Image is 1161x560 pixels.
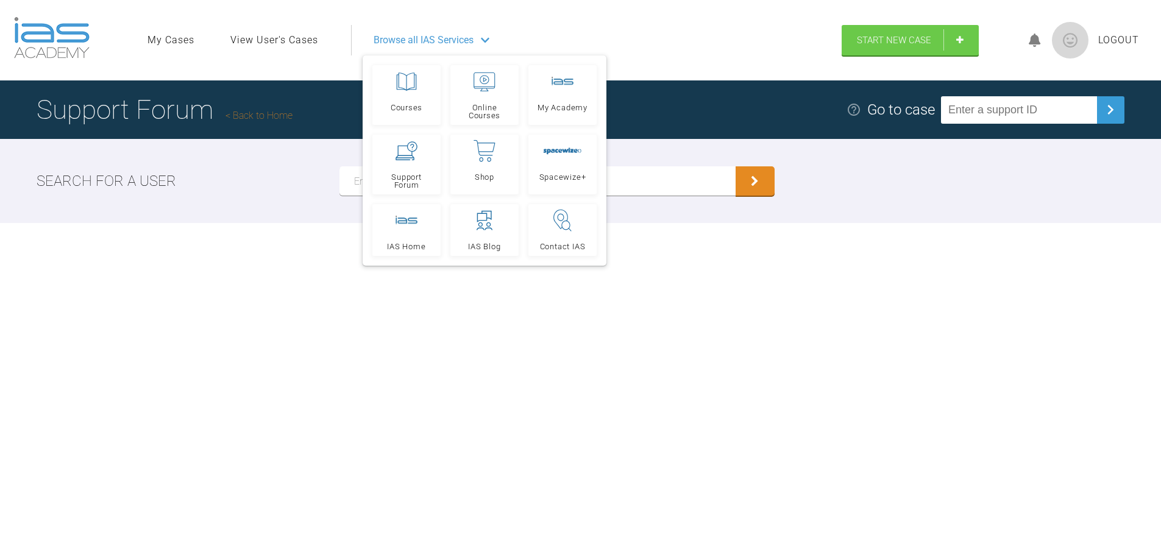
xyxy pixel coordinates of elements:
span: Support Forum [378,173,435,189]
span: Browse all IAS Services [374,32,474,48]
span: My Academy [538,104,588,112]
span: Shop [475,173,494,181]
a: Shop [450,135,519,194]
a: Back to Home [225,110,293,121]
h2: Search for a user [37,169,176,193]
a: View User's Cases [230,32,318,48]
span: Spacewize+ [539,173,586,181]
h1: Support Forum [37,88,293,131]
input: Enter a support ID [941,96,1097,124]
a: My Cases [147,32,194,48]
a: Logout [1098,32,1139,48]
a: Contact IAS [528,204,597,256]
div: Go to case [867,98,935,121]
a: Online Courses [450,65,519,125]
img: logo-light.3e3ef733.png [14,17,90,58]
a: Start New Case [842,25,979,55]
a: Courses [372,65,441,125]
input: Enter a user's name [339,166,736,196]
a: IAS Home [372,204,441,256]
span: IAS Home [387,243,425,250]
img: help.e70b9f3d.svg [847,102,861,117]
a: My Academy [528,65,597,125]
span: Courses [391,104,422,112]
a: Support Forum [372,135,441,194]
span: Online Courses [456,104,513,119]
span: Contact IAS [540,243,586,250]
img: chevronRight.28bd32b0.svg [1101,100,1120,119]
span: Start New Case [857,35,931,46]
span: IAS Blog [468,243,500,250]
a: Spacewize+ [528,135,597,194]
img: profile.png [1052,22,1088,58]
a: IAS Blog [450,204,519,256]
